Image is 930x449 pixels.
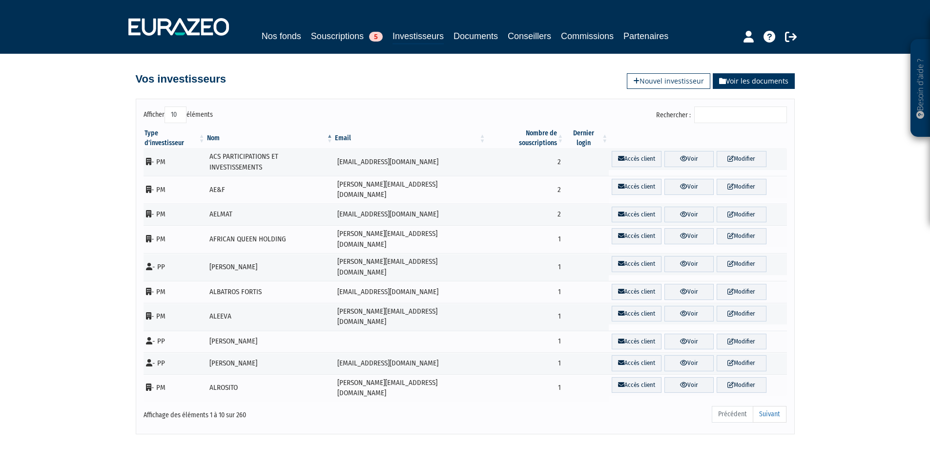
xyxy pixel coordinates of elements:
[487,225,565,253] td: 1
[717,179,766,195] a: Modifier
[612,207,661,223] a: Accès client
[165,107,186,123] select: Afficheréléments
[612,306,661,322] a: Accès client
[144,253,206,281] td: - PP
[454,29,498,43] a: Documents
[717,151,766,167] a: Modifier
[717,306,766,322] a: Modifier
[508,29,551,43] a: Conseillers
[206,176,334,204] td: AE&F
[487,204,565,226] td: 2
[623,29,668,43] a: Partenaires
[664,377,714,393] a: Voir
[334,128,487,148] th: Email : activer pour trier la colonne par ordre croissant
[311,29,383,43] a: Souscriptions5
[664,207,714,223] a: Voir
[144,374,206,402] td: - PM
[393,29,444,44] a: Investisseurs
[144,303,206,331] td: - PM
[144,331,206,353] td: - PP
[664,151,714,167] a: Voir
[612,151,661,167] a: Accès client
[206,374,334,402] td: ALROSITO
[144,107,213,123] label: Afficher éléments
[206,225,334,253] td: AFRICAN QUEEN HOLDING
[612,256,661,272] a: Accès client
[206,331,334,353] td: [PERSON_NAME]
[136,73,226,85] h4: Vos investisseurs
[717,228,766,244] a: Modifier
[612,284,661,300] a: Accès client
[487,352,565,374] td: 1
[144,405,403,421] div: Affichage des éléments 1 à 10 sur 260
[487,128,565,148] th: Nombre de souscriptions : activer pour trier la colonne par ordre croissant
[612,377,661,393] a: Accès client
[369,32,383,42] span: 5
[487,374,565,402] td: 1
[206,253,334,281] td: [PERSON_NAME]
[262,29,301,43] a: Nos fonds
[487,331,565,353] td: 1
[206,303,334,331] td: ALEEVA
[664,355,714,371] a: Voir
[627,73,710,89] a: Nouvel investisseur
[487,176,565,204] td: 2
[206,352,334,374] td: [PERSON_NAME]
[694,107,787,123] input: Rechercher :
[564,128,609,148] th: Dernier login : activer pour trier la colonne par ordre croissant
[144,225,206,253] td: - PM
[487,303,565,331] td: 1
[487,148,565,176] td: 2
[334,303,487,331] td: [PERSON_NAME][EMAIL_ADDRESS][DOMAIN_NAME]
[717,256,766,272] a: Modifier
[334,225,487,253] td: [PERSON_NAME][EMAIL_ADDRESS][DOMAIN_NAME]
[334,253,487,281] td: [PERSON_NAME][EMAIL_ADDRESS][DOMAIN_NAME]
[334,281,487,303] td: [EMAIL_ADDRESS][DOMAIN_NAME]
[717,207,766,223] a: Modifier
[144,352,206,374] td: - PP
[612,334,661,350] a: Accès client
[717,284,766,300] a: Modifier
[206,148,334,176] td: ACS PARTICIPATIONS ET INVESTISSEMENTS
[334,176,487,204] td: [PERSON_NAME][EMAIL_ADDRESS][DOMAIN_NAME]
[612,355,661,371] a: Accès client
[144,148,206,176] td: - PM
[206,281,334,303] td: ALBATROS FORTIS
[334,352,487,374] td: [EMAIL_ADDRESS][DOMAIN_NAME]
[753,406,786,423] a: Suivant
[206,204,334,226] td: AELMAT
[334,148,487,176] td: [EMAIL_ADDRESS][DOMAIN_NAME]
[664,334,714,350] a: Voir
[144,176,206,204] td: - PM
[334,204,487,226] td: [EMAIL_ADDRESS][DOMAIN_NAME]
[144,128,206,148] th: Type d'investisseur : activer pour trier la colonne par ordre croissant
[612,228,661,244] a: Accès client
[664,306,714,322] a: Voir
[664,256,714,272] a: Voir
[664,179,714,195] a: Voir
[487,253,565,281] td: 1
[717,377,766,393] a: Modifier
[713,73,795,89] a: Voir les documents
[128,18,229,36] img: 1732889491-logotype_eurazeo_blanc_rvb.png
[612,179,661,195] a: Accès client
[717,334,766,350] a: Modifier
[664,228,714,244] a: Voir
[487,281,565,303] td: 1
[656,107,787,123] label: Rechercher :
[144,204,206,226] td: - PM
[561,29,614,43] a: Commissions
[664,284,714,300] a: Voir
[144,281,206,303] td: - PM
[206,128,334,148] th: Nom : activer pour trier la colonne par ordre d&eacute;croissant
[717,355,766,371] a: Modifier
[334,374,487,402] td: [PERSON_NAME][EMAIL_ADDRESS][DOMAIN_NAME]
[609,128,786,148] th: &nbsp;
[915,44,926,132] p: Besoin d'aide ?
